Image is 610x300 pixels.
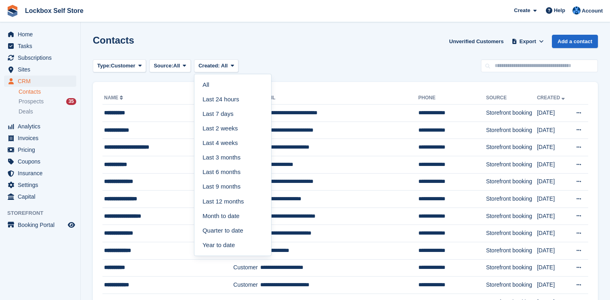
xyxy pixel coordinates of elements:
[486,242,537,259] td: Storefront booking
[198,165,268,180] a: Last 6 months
[4,179,76,191] a: menu
[93,35,134,46] h1: Contacts
[572,6,581,15] img: Naomi Davies
[198,194,268,209] a: Last 12 months
[4,191,76,202] a: menu
[554,6,565,15] span: Help
[198,78,268,92] a: All
[486,105,537,122] td: Storefront booking
[486,92,537,105] th: Source
[18,132,66,144] span: Invoices
[198,238,268,252] a: Year to date
[18,179,66,191] span: Settings
[19,88,76,96] a: Contacts
[22,4,87,17] a: Lockbox Self Store
[198,107,268,121] a: Last 7 days
[19,97,76,106] a: Prospects 35
[537,139,570,156] td: [DATE]
[537,191,570,208] td: [DATE]
[486,208,537,225] td: Storefront booking
[221,63,228,69] span: All
[97,62,111,70] span: Type:
[18,64,66,75] span: Sites
[486,191,537,208] td: Storefront booking
[18,76,66,87] span: CRM
[198,209,268,223] a: Month to date
[537,122,570,139] td: [DATE]
[66,98,76,105] div: 35
[67,220,76,230] a: Preview store
[486,122,537,139] td: Storefront booking
[198,92,268,107] a: Last 24 hours
[18,191,66,202] span: Capital
[520,38,536,46] span: Export
[4,40,76,52] a: menu
[537,277,570,294] td: [DATE]
[4,219,76,231] a: menu
[19,108,33,115] span: Deals
[537,225,570,242] td: [DATE]
[260,92,418,105] th: Email
[18,219,66,231] span: Booking Portal
[198,63,220,69] span: Created:
[6,5,19,17] img: stora-icon-8386f47178a22dfd0bd8f6a31ec36ba5ce8667c1dd55bd0f319d3a0aa187defe.svg
[173,62,180,70] span: All
[486,173,537,191] td: Storefront booking
[18,144,66,155] span: Pricing
[198,180,268,194] a: Last 9 months
[18,52,66,63] span: Subscriptions
[4,52,76,63] a: menu
[537,156,570,173] td: [DATE]
[4,121,76,132] a: menu
[93,59,146,73] button: Type: Customer
[537,242,570,259] td: [DATE]
[4,144,76,155] a: menu
[198,121,268,136] a: Last 2 weeks
[486,277,537,294] td: Storefront booking
[537,105,570,122] td: [DATE]
[4,132,76,144] a: menu
[19,98,44,105] span: Prospects
[537,259,570,277] td: [DATE]
[514,6,530,15] span: Create
[18,156,66,167] span: Coupons
[104,95,125,101] a: Name
[194,59,238,73] button: Created: All
[18,121,66,132] span: Analytics
[4,76,76,87] a: menu
[4,29,76,40] a: menu
[582,7,603,15] span: Account
[486,156,537,173] td: Storefront booking
[537,208,570,225] td: [DATE]
[233,259,260,277] td: Customer
[18,168,66,179] span: Insurance
[446,35,507,48] a: Unverified Customers
[7,209,80,217] span: Storefront
[552,35,598,48] a: Add a contact
[486,259,537,277] td: Storefront booking
[149,59,191,73] button: Source: All
[19,107,76,116] a: Deals
[486,225,537,242] td: Storefront booking
[111,62,136,70] span: Customer
[198,223,268,238] a: Quarter to date
[537,95,566,101] a: Created
[4,168,76,179] a: menu
[418,92,486,105] th: Phone
[198,150,268,165] a: Last 3 months
[233,277,260,294] td: Customer
[537,173,570,191] td: [DATE]
[4,64,76,75] a: menu
[18,40,66,52] span: Tasks
[4,156,76,167] a: menu
[486,139,537,156] td: Storefront booking
[198,136,268,150] a: Last 4 weeks
[18,29,66,40] span: Home
[510,35,545,48] button: Export
[154,62,173,70] span: Source:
